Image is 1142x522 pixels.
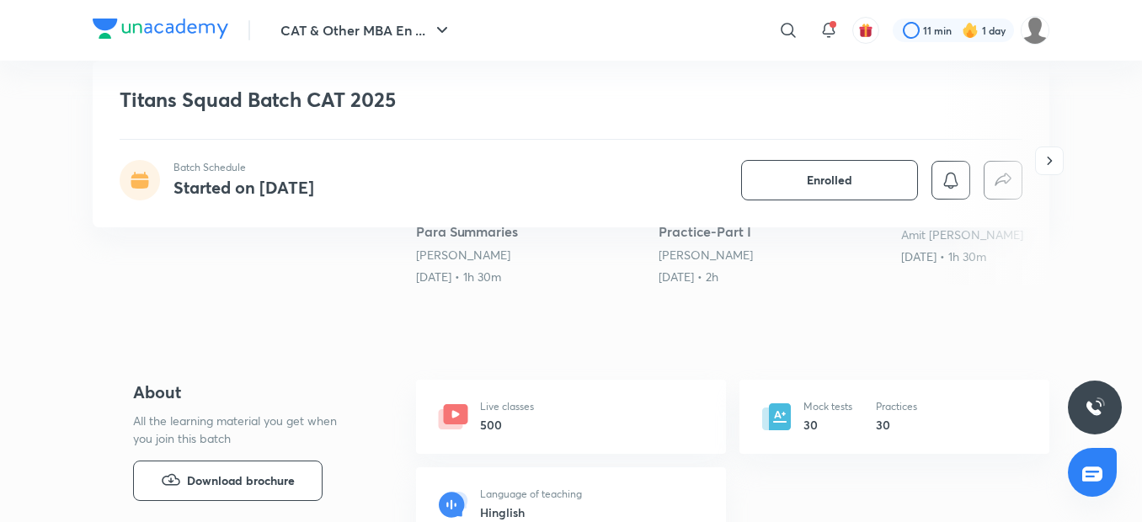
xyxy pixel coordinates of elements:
h6: 30 [803,416,852,434]
h6: 500 [480,416,534,434]
button: Download brochure [133,461,323,501]
div: Lokesh Agarwal [659,247,888,264]
img: avatar [858,23,873,38]
p: Practices [876,399,917,414]
div: Amit Deepak Rohra [901,226,1130,243]
img: ttu [1085,397,1105,418]
span: Download brochure [187,471,295,490]
div: 20th Apr • 2h [659,269,888,285]
p: Language of teaching [480,487,582,502]
p: Mock tests [803,399,852,414]
span: Enrolled [807,172,852,189]
p: All the learning material you get when you join this batch [133,412,350,447]
p: Live classes [480,399,534,414]
h6: Hinglish [480,503,582,521]
img: streak [962,22,979,39]
img: Company Logo [93,19,228,39]
img: chirag [1021,16,1049,45]
button: avatar [852,17,879,44]
p: Batch Schedule [173,160,314,175]
h4: About [133,380,362,405]
div: Alpa Sharma [416,247,645,264]
button: Enrolled [741,160,918,200]
a: [PERSON_NAME] [416,247,510,263]
h6: 30 [876,416,917,434]
a: Company Logo [93,19,228,43]
a: [PERSON_NAME] [659,247,753,263]
h4: Started on [DATE] [173,176,314,199]
div: 3rd Jul • 1h 30m [416,269,645,285]
h1: Titans Squad Batch CAT 2025 [120,88,779,112]
button: CAT & Other MBA En ... [270,13,462,47]
a: Amit [PERSON_NAME] [901,226,1023,242]
div: 5th Aug • 1h 30m [901,248,1130,265]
